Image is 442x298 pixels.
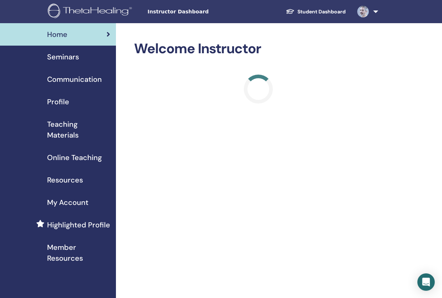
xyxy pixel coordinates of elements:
[47,119,110,140] span: Teaching Materials
[417,273,435,291] div: Open Intercom Messenger
[47,175,83,185] span: Resources
[47,152,102,163] span: Online Teaching
[280,5,351,18] a: Student Dashboard
[47,197,88,208] span: My Account
[48,4,134,20] img: logo.png
[47,51,79,62] span: Seminars
[47,242,110,264] span: Member Resources
[286,8,295,14] img: graduation-cap-white.svg
[147,8,256,16] span: Instructor Dashboard
[47,29,67,40] span: Home
[134,41,382,57] h2: Welcome Instructor
[47,219,110,230] span: Highlighted Profile
[47,74,102,85] span: Communication
[357,6,369,17] img: default.jpg
[47,96,69,107] span: Profile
